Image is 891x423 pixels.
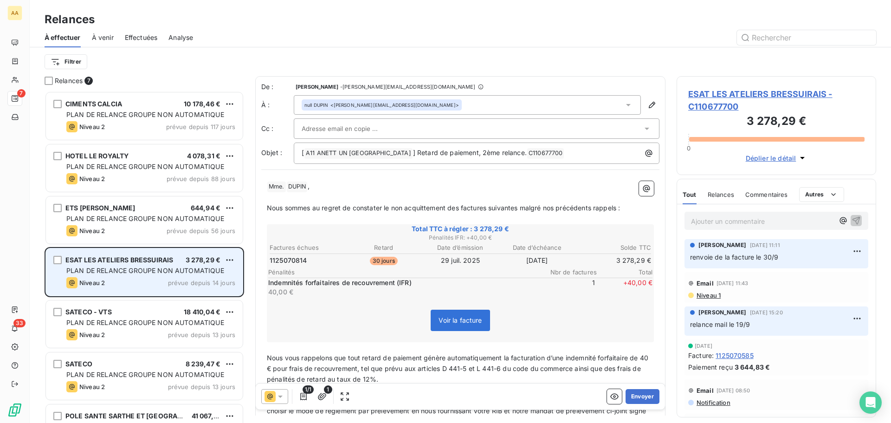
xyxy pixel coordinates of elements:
button: Envoyer [626,389,659,404]
label: À : [261,100,294,110]
span: A11 ANETT UN [GEOGRAPHIC_DATA] [304,148,413,159]
span: [DATE] 11:11 [750,242,780,248]
td: 3 278,29 € [576,255,652,266]
span: Email [697,280,714,287]
span: SATECO [65,360,92,368]
span: Commentaires [745,191,788,198]
div: AA [7,6,22,20]
span: PLAN DE RELANCE GROUPE NON AUTOMATIQUE [66,163,224,170]
button: Déplier le détail [743,153,810,163]
span: Facture : [688,351,714,360]
th: Date d’échéance [499,243,575,253]
label: Cc : [261,124,294,133]
span: Niveau 2 [79,331,105,338]
span: Analyse [168,33,193,42]
div: Open Intercom Messenger [859,391,882,414]
span: 3 278,29 € [186,256,221,264]
span: Niveau 2 [79,383,105,390]
span: 1125070585 [716,351,754,360]
span: ETS [PERSON_NAME] [65,204,136,212]
span: Relances [708,191,734,198]
th: Solde TTC [576,243,652,253]
th: Date d’émission [422,243,498,253]
span: Pénalités IFR : + 40,00 € [268,234,652,242]
input: Rechercher [737,30,876,45]
span: [ [302,149,304,156]
span: Mme. [267,182,286,192]
span: Nbr de factures [541,268,597,276]
span: 1 [539,278,595,297]
span: 644,94 € [191,204,220,212]
span: Paiement reçu [688,362,733,372]
img: Logo LeanPay [7,403,22,417]
span: [DATE] [695,343,712,349]
button: Autres [799,187,844,202]
div: grid [45,91,244,423]
span: Niveau 2 [79,227,105,234]
span: - [PERSON_NAME][EMAIL_ADDRESS][DOMAIN_NAME] [340,84,475,90]
span: De : [261,82,294,91]
span: 7 [84,77,93,85]
span: Total [597,268,652,276]
span: prévue depuis 56 jours [167,227,235,234]
span: 0 [687,144,691,152]
span: PLAN DE RELANCE GROUPE NON AUTOMATIQUE [66,267,224,274]
span: SATECO - VTS [65,308,112,316]
button: Filtrer [45,54,87,69]
span: Niveau 2 [79,175,105,182]
span: Déplier le détail [746,153,796,163]
span: Tout [683,191,697,198]
span: 4 078,31 € [187,152,221,160]
span: Notification [696,399,730,406]
span: renvoie de la facture le 30/9 [690,253,778,261]
span: [DATE] 11:43 [717,280,749,286]
span: prévue depuis 13 jours [168,331,235,338]
td: 29 juil. 2025 [422,255,498,266]
span: relance mail le 19/9 [690,320,750,328]
span: 41 067,59 € [192,412,228,420]
th: Retard [346,243,421,253]
span: 33 [13,319,26,327]
span: Niveau 2 [79,279,105,286]
span: 8 239,47 € [186,360,221,368]
span: 1 [324,385,332,394]
span: 3 644,83 € [735,362,770,372]
span: [PERSON_NAME] [698,241,746,249]
th: Factures échues [269,243,345,253]
span: Relances [55,76,83,85]
span: Niveau 2 [79,123,105,130]
span: ESAT LES ATELIERS BRESSUIRAIS - C110677700 [688,88,865,113]
span: Voir la facture [439,316,482,324]
span: [DATE] 15:20 [750,310,783,315]
span: prévue depuis 14 jours [168,279,235,286]
span: HOTEL LE ROYALTY [65,152,129,160]
span: C110677700 [527,148,564,159]
span: PLAN DE RELANCE GROUPE NON AUTOMATIQUE [66,215,224,222]
span: ESAT LES ATELIERS BRESSUIRAIS [65,256,173,264]
span: prévue depuis 13 jours [168,383,235,390]
h3: Relances [45,11,95,28]
span: + 40,00 € [597,278,652,297]
span: ] Retard de paiement, 2ème relance. [413,149,527,156]
span: [DATE] 08:50 [717,388,750,393]
span: À effectuer [45,33,81,42]
span: DUPIN [287,182,308,192]
span: 30 jours [370,257,398,265]
span: null DUPIN [304,102,329,108]
span: 1125070814 [270,256,307,265]
span: prévue depuis 88 jours [167,175,235,182]
span: [PERSON_NAME] [698,308,746,317]
div: <[PERSON_NAME][EMAIL_ADDRESS][DOMAIN_NAME]> [304,102,459,108]
span: POLE SANTE SARTHE ET [GEOGRAPHIC_DATA] [65,412,215,420]
p: 40,00 € [268,287,537,297]
span: PLAN DE RELANCE GROUPE NON AUTOMATIQUE [66,319,224,326]
h3: 3 278,29 € [688,113,865,131]
span: Email [697,387,714,394]
span: Niveau 1 [696,292,721,299]
td: [DATE] [499,255,575,266]
span: 10 178,46 € [184,100,220,108]
span: Total TTC à régler : 3 278,29 € [268,224,652,234]
span: [PERSON_NAME] [296,84,338,90]
span: 18 410,04 € [184,308,220,316]
p: Indemnités forfaitaires de recouvrement (IFR) [268,278,537,287]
